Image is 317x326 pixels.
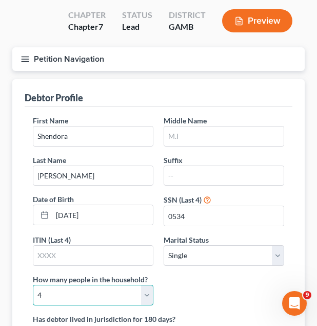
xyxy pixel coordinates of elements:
[33,314,284,324] label: Has debtor lived in jurisdiction for 180 days?
[98,22,103,31] span: 7
[12,47,305,71] button: Petition Navigation
[122,21,152,33] div: Lead
[68,9,106,21] div: Chapter
[164,155,183,166] label: Suffix
[164,126,284,146] input: M.I
[68,21,106,33] div: Chapter
[282,291,307,316] iframe: Intercom live chat
[164,206,284,226] input: XXXX
[33,126,153,146] input: --
[33,246,153,265] input: XXXX
[222,9,292,32] button: Preview
[164,194,202,205] label: SSN (Last 4)
[33,155,66,166] label: Last Name
[25,92,83,104] div: Debtor Profile
[33,194,74,205] label: Date of Birth
[164,115,207,126] label: Middle Name
[122,9,152,21] div: Status
[33,274,148,285] label: How many people in the household?
[33,115,68,126] label: First Name
[303,291,311,299] span: 9
[169,9,206,21] div: District
[33,166,153,186] input: --
[52,205,153,225] input: MM/DD/YYYY
[33,234,71,245] label: ITIN (Last 4)
[164,234,209,245] label: Marital Status
[169,21,206,33] div: GAMB
[164,166,284,186] input: --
